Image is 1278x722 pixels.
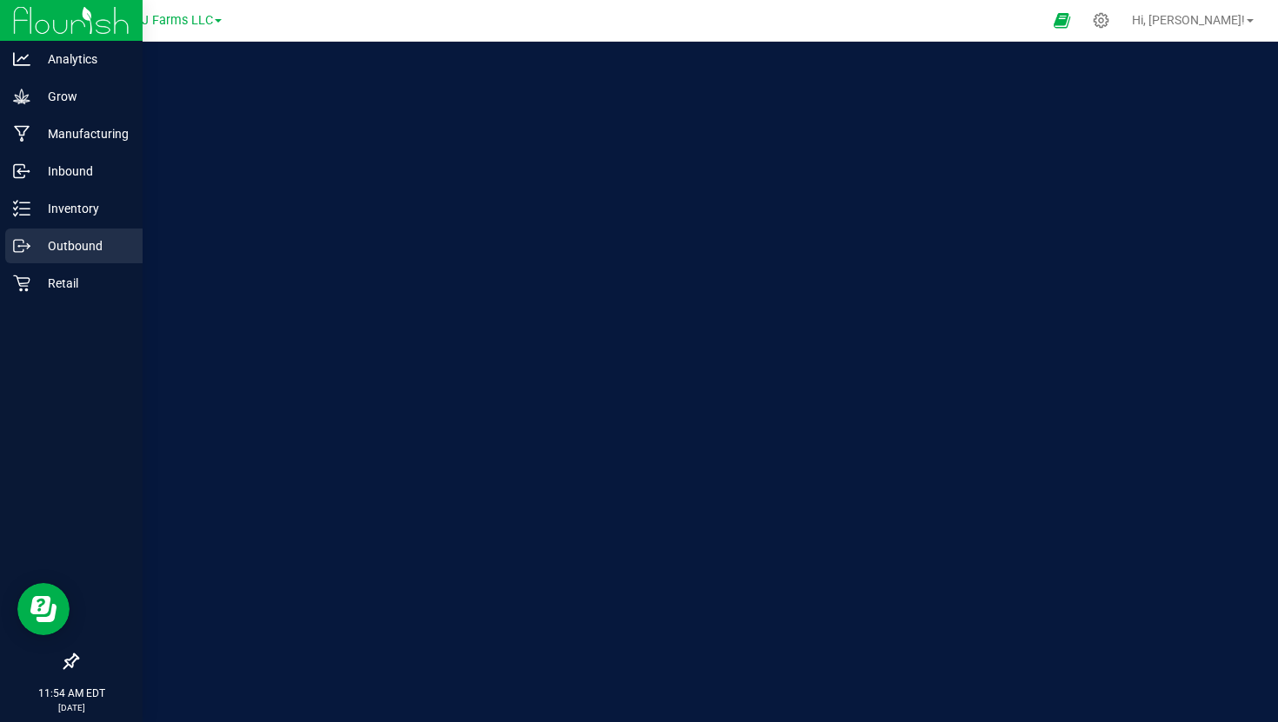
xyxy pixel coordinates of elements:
iframe: Resource center [17,583,70,635]
inline-svg: Grow [13,88,30,105]
p: Grow [30,86,135,107]
inline-svg: Outbound [13,237,30,255]
p: [DATE] [8,701,135,714]
p: Outbound [30,235,135,256]
p: Inbound [30,161,135,182]
span: Hi, [PERSON_NAME]! [1132,13,1245,27]
p: Manufacturing [30,123,135,144]
div: Manage settings [1090,12,1112,29]
inline-svg: Retail [13,275,30,292]
inline-svg: Analytics [13,50,30,68]
p: Retail [30,273,135,294]
span: Open Ecommerce Menu [1042,3,1082,37]
p: 11:54 AM EDT [8,686,135,701]
p: Analytics [30,49,135,70]
inline-svg: Inventory [13,200,30,217]
p: Inventory [30,198,135,219]
inline-svg: Manufacturing [13,125,30,142]
inline-svg: Inbound [13,162,30,180]
span: VJ Farms LLC [134,13,213,28]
